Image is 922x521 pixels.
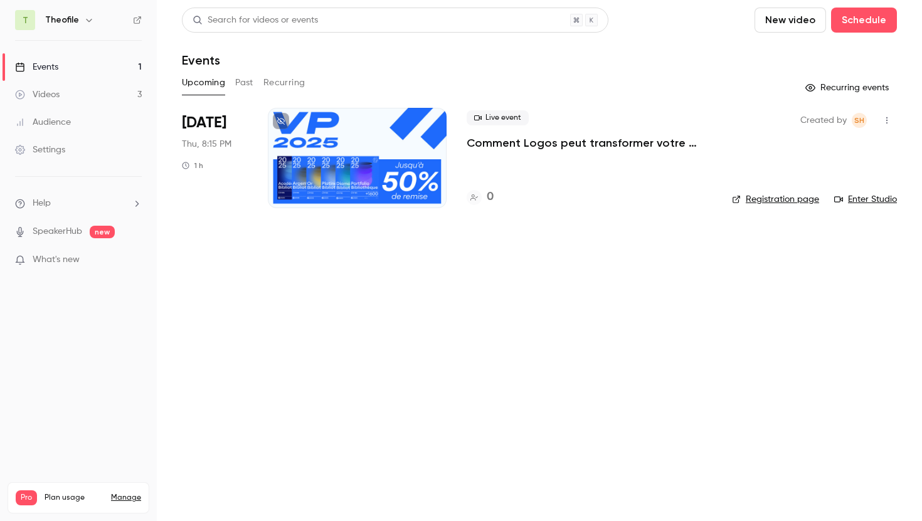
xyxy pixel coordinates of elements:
[854,113,864,128] span: SH
[111,493,141,503] a: Manage
[15,197,142,210] li: help-dropdown-opener
[182,73,225,93] button: Upcoming
[33,197,51,210] span: Help
[15,144,65,156] div: Settings
[182,53,220,68] h1: Events
[182,108,248,208] div: Oct 16 Thu, 8:15 PM (Europe/Paris)
[45,14,79,26] h6: Theofile
[33,253,80,266] span: What's new
[235,73,253,93] button: Past
[263,73,305,93] button: Recurring
[182,113,226,133] span: [DATE]
[487,189,494,206] h4: 0
[467,135,712,150] a: Comment Logos peut transformer votre ministère - Vente privée 2025 🎁
[23,14,28,27] span: T
[15,88,60,101] div: Videos
[182,138,231,150] span: Thu, 8:15 PM
[15,116,71,129] div: Audience
[800,78,897,98] button: Recurring events
[732,193,819,206] a: Registration page
[831,8,897,33] button: Schedule
[16,490,37,505] span: Pro
[834,193,897,206] a: Enter Studio
[182,161,203,171] div: 1 h
[127,255,142,266] iframe: Noticeable Trigger
[467,189,494,206] a: 0
[755,8,826,33] button: New video
[467,110,529,125] span: Live event
[193,14,318,27] div: Search for videos or events
[800,113,847,128] span: Created by
[33,225,82,238] a: SpeakerHub
[90,226,115,238] span: new
[852,113,867,128] span: Stéphane HAMELIN
[45,493,103,503] span: Plan usage
[15,61,58,73] div: Events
